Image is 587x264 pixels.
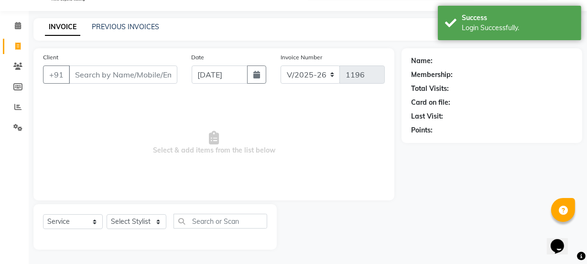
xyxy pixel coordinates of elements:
[43,95,385,191] span: Select & add items from the list below
[547,226,577,254] iframe: chat widget
[411,125,433,135] div: Points:
[69,66,177,84] input: Search by Name/Mobile/Email/Code
[462,23,574,33] div: Login Successfully.
[411,111,443,121] div: Last Visit:
[45,19,80,36] a: INVOICE
[411,84,449,94] div: Total Visits:
[462,13,574,23] div: Success
[92,22,159,31] a: PREVIOUS INVOICES
[43,53,58,62] label: Client
[411,98,450,108] div: Card on file:
[281,53,322,62] label: Invoice Number
[43,66,70,84] button: +91
[192,53,205,62] label: Date
[411,56,433,66] div: Name:
[174,214,267,229] input: Search or Scan
[411,70,453,80] div: Membership:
